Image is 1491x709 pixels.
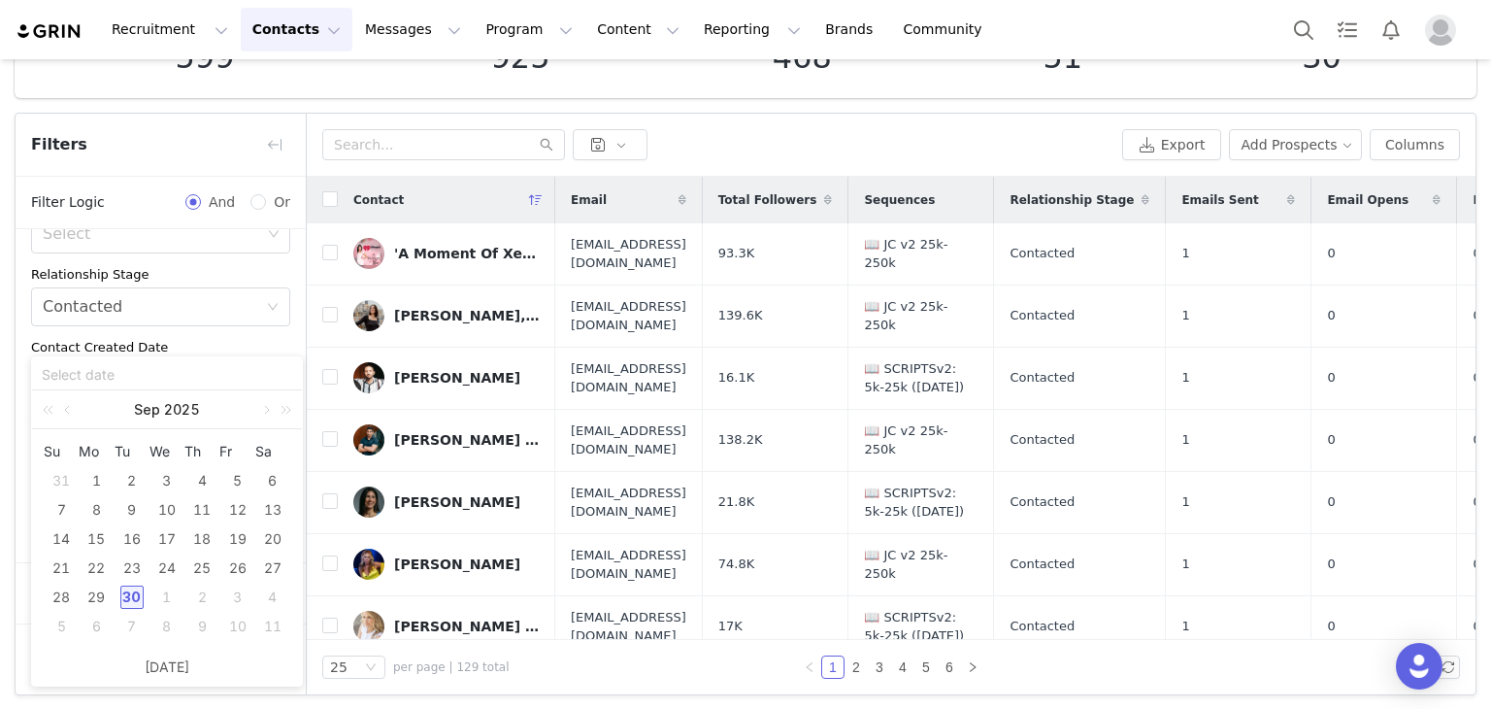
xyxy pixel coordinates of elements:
a: 6 [939,657,960,678]
span: We [149,443,184,460]
i: icon: down [365,661,377,675]
td: September 5, 2025 [219,466,254,495]
td: October 1, 2025 [149,583,184,612]
td: September 6, 2025 [255,466,290,495]
div: 3 [226,586,249,609]
span: 138.2K [718,430,763,450]
a: [PERSON_NAME] [353,487,540,518]
span: [EMAIL_ADDRESS][DOMAIN_NAME] [571,546,686,584]
div: [PERSON_NAME] [394,370,520,386]
i: icon: search [540,138,553,152]
li: 2 [845,656,868,679]
span: Contacted [1010,492,1075,512]
a: 3 [869,657,890,678]
span: 1 [1181,555,1189,574]
div: 8 [155,615,179,638]
span: Sequences [864,191,935,209]
div: 24 [155,557,179,580]
button: Profile [1413,15,1475,46]
a: 'A Moment Of Xen' w/t Host Xen [PERSON_NAME] [353,238,540,269]
td: October 2, 2025 [184,583,219,612]
p: 599 [142,40,269,75]
button: Columns [1370,129,1460,160]
span: 📖 JC v2 25k-250k [864,546,977,584]
span: Email Opens [1327,191,1408,209]
div: 25 [190,557,214,580]
span: 1 [1181,430,1189,450]
td: October 3, 2025 [219,583,254,612]
div: 14 [50,527,73,551]
div: 7 [50,498,73,522]
td: September 9, 2025 [115,495,149,524]
button: Reporting [692,8,812,51]
td: September 26, 2025 [219,554,254,583]
div: 30 [120,586,144,609]
img: 1c99379e-70c5-4c91-ab62-cf9bf5623170--s.jpg [353,611,384,642]
p: 51 [1039,40,1087,75]
a: Brands [813,8,890,51]
td: September 15, 2025 [79,524,114,554]
input: Select date [42,363,292,385]
a: 2 [845,657,867,678]
td: September 4, 2025 [184,466,219,495]
a: Last year (Control + left) [39,390,64,429]
button: Contacts [241,8,352,51]
div: 20 [261,527,284,551]
th: Sat [255,437,290,466]
li: 6 [938,656,961,679]
th: Sun [44,437,79,466]
span: 📖 JC v2 25k-250k [864,422,977,459]
span: Contacted [1010,555,1075,574]
img: placeholder-profile.jpg [1425,15,1456,46]
span: 📖 JC v2 25k-250k [864,297,977,335]
td: October 9, 2025 [184,612,219,641]
li: 3 [868,656,891,679]
div: 10 [226,615,249,638]
td: September 19, 2025 [219,524,254,554]
p: 30 [1294,40,1350,75]
button: Notifications [1370,8,1412,51]
td: October 7, 2025 [115,612,149,641]
img: 1ffa6156-4f98-4cc8-a5e1-010910119e5c--s.jpg [353,487,384,518]
td: September 23, 2025 [115,554,149,583]
td: September 1, 2025 [79,466,114,495]
span: [EMAIL_ADDRESS][DOMAIN_NAME] [571,608,686,646]
div: 31 [50,469,73,492]
div: Select [43,224,261,244]
li: Next Page [961,656,984,679]
div: 3 [155,469,179,492]
button: Search [1282,8,1325,51]
input: Search... [322,129,565,160]
td: September 17, 2025 [149,524,184,554]
span: Or [266,192,290,213]
td: September 18, 2025 [184,524,219,554]
td: September 13, 2025 [255,495,290,524]
td: September 3, 2025 [149,466,184,495]
span: Email [571,191,607,209]
div: 8 [84,498,108,522]
span: [EMAIL_ADDRESS][DOMAIN_NAME] [571,359,686,397]
a: [PERSON_NAME] | Nutrition & Health [353,424,540,456]
td: September 12, 2025 [219,495,254,524]
td: October 8, 2025 [149,612,184,641]
p: 925 [476,40,566,75]
td: September 10, 2025 [149,495,184,524]
span: Su [44,443,79,460]
img: e221cb2b-f883-477c-890d-e0f8966c8784--s.jpg [353,362,384,393]
div: 1 [155,586,179,609]
div: 10 [155,498,179,522]
a: [PERSON_NAME] [353,549,540,580]
div: Relationship Stage [31,265,290,285]
div: 11 [261,615,284,638]
div: 4 [261,586,284,609]
div: 11 [190,498,214,522]
span: 📖 SCRIPTSv2: 5k-25k ([DATE]) [864,608,977,646]
td: September 30, 2025 [115,583,149,612]
button: Messages [353,8,473,51]
img: grin logo [16,22,83,41]
div: 2 [120,469,144,492]
li: Previous Page [798,656,821,679]
div: 12 [226,498,249,522]
span: Contacted [1010,368,1075,388]
span: Filter Logic [31,192,105,213]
